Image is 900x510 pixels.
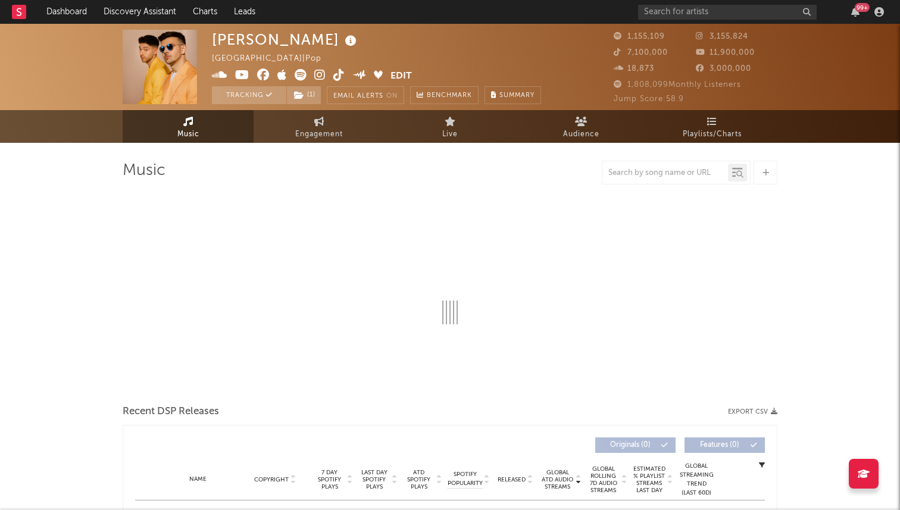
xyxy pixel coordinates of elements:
[386,93,398,99] em: On
[212,52,335,66] div: [GEOGRAPHIC_DATA] | Pop
[427,89,472,103] span: Benchmark
[679,462,714,498] div: Global Streaming Trend (Last 60D)
[410,86,479,104] a: Benchmark
[287,86,321,104] button: (1)
[614,65,654,73] span: 18,873
[614,81,741,89] span: 1,808,099 Monthly Listeners
[638,5,817,20] input: Search for artists
[499,92,535,99] span: Summary
[587,465,620,494] span: Global Rolling 7D Audio Streams
[855,3,870,12] div: 99 +
[123,405,219,419] span: Recent DSP Releases
[442,127,458,142] span: Live
[696,49,755,57] span: 11,900,000
[692,442,747,449] span: Features ( 0 )
[286,86,321,104] span: ( 1 )
[633,465,665,494] span: Estimated % Playlist Streams Last Day
[563,127,599,142] span: Audience
[159,475,237,484] div: Name
[295,127,343,142] span: Engagement
[595,437,676,453] button: Originals(0)
[177,127,199,142] span: Music
[646,110,777,143] a: Playlists/Charts
[696,33,748,40] span: 3,155,824
[696,65,751,73] span: 3,000,000
[385,110,515,143] a: Live
[314,469,345,490] span: 7 Day Spotify Plays
[390,69,412,84] button: Edit
[541,469,574,490] span: Global ATD Audio Streams
[614,33,665,40] span: 1,155,109
[403,469,435,490] span: ATD Spotify Plays
[485,86,541,104] button: Summary
[498,476,526,483] span: Released
[683,127,742,142] span: Playlists/Charts
[212,86,286,104] button: Tracking
[123,110,254,143] a: Music
[212,30,360,49] div: [PERSON_NAME]
[728,408,777,415] button: Export CSV
[358,469,390,490] span: Last Day Spotify Plays
[685,437,765,453] button: Features(0)
[614,49,668,57] span: 7,100,000
[254,110,385,143] a: Engagement
[851,7,860,17] button: 99+
[614,95,684,103] span: Jump Score: 58.9
[603,442,658,449] span: Originals ( 0 )
[602,168,728,178] input: Search by song name or URL
[327,86,404,104] button: Email AlertsOn
[515,110,646,143] a: Audience
[448,470,483,488] span: Spotify Popularity
[254,476,289,483] span: Copyright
